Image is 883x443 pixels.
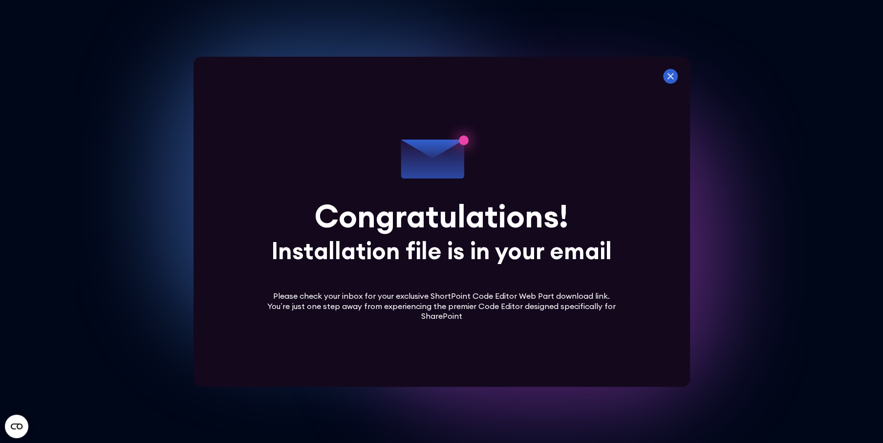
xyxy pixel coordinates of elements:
iframe: Chat Widget [834,396,883,443]
div: Please check your inbox for your exclusive ShortPoint Code Editor Web Part download link. You’re ... [264,291,619,321]
div: Installation file is in your email [271,239,612,263]
div: Congratulations! [315,200,568,232]
button: Open CMP widget [5,415,28,438]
